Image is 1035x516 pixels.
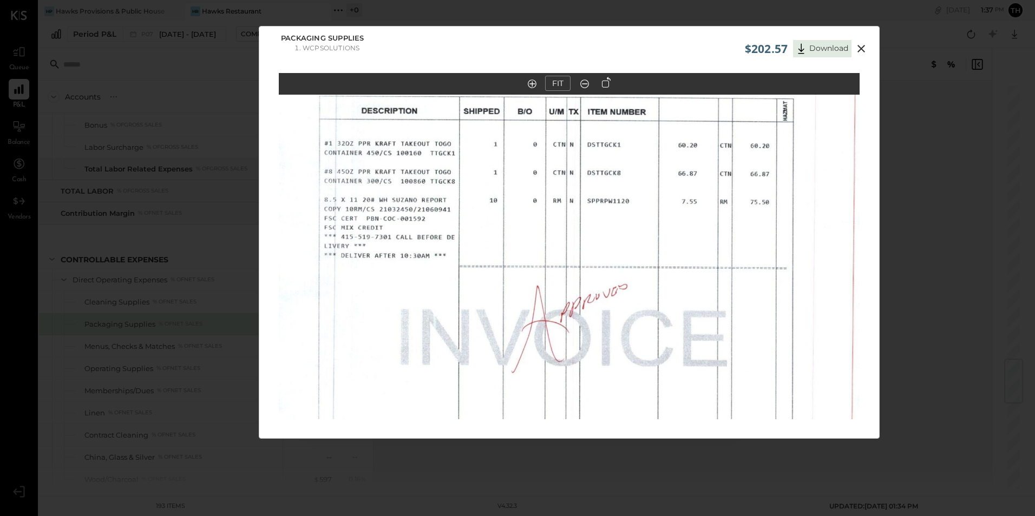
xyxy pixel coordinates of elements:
span: Packaging Supplies [281,33,364,44]
button: Download [793,40,851,57]
li: WCPSolutions [303,44,359,52]
span: $202.57 [745,41,788,56]
button: FIT [545,76,571,91]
